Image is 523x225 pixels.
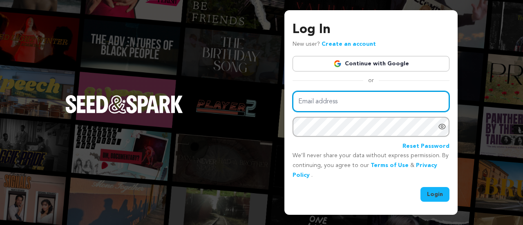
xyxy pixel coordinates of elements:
[420,187,449,202] button: Login
[65,95,183,129] a: Seed&Spark Homepage
[363,76,379,85] span: or
[293,151,449,180] p: We’ll never share your data without express permission. By continuing, you agree to our & .
[293,56,449,71] a: Continue with Google
[322,41,376,47] a: Create an account
[438,123,446,131] a: Show password as plain text. Warning: this will display your password on the screen.
[371,163,409,168] a: Terms of Use
[333,60,342,68] img: Google logo
[65,95,183,113] img: Seed&Spark Logo
[293,20,449,40] h3: Log In
[293,91,449,112] input: Email address
[402,142,449,151] a: Reset Password
[293,40,376,49] p: New user?
[293,163,437,178] a: Privacy Policy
